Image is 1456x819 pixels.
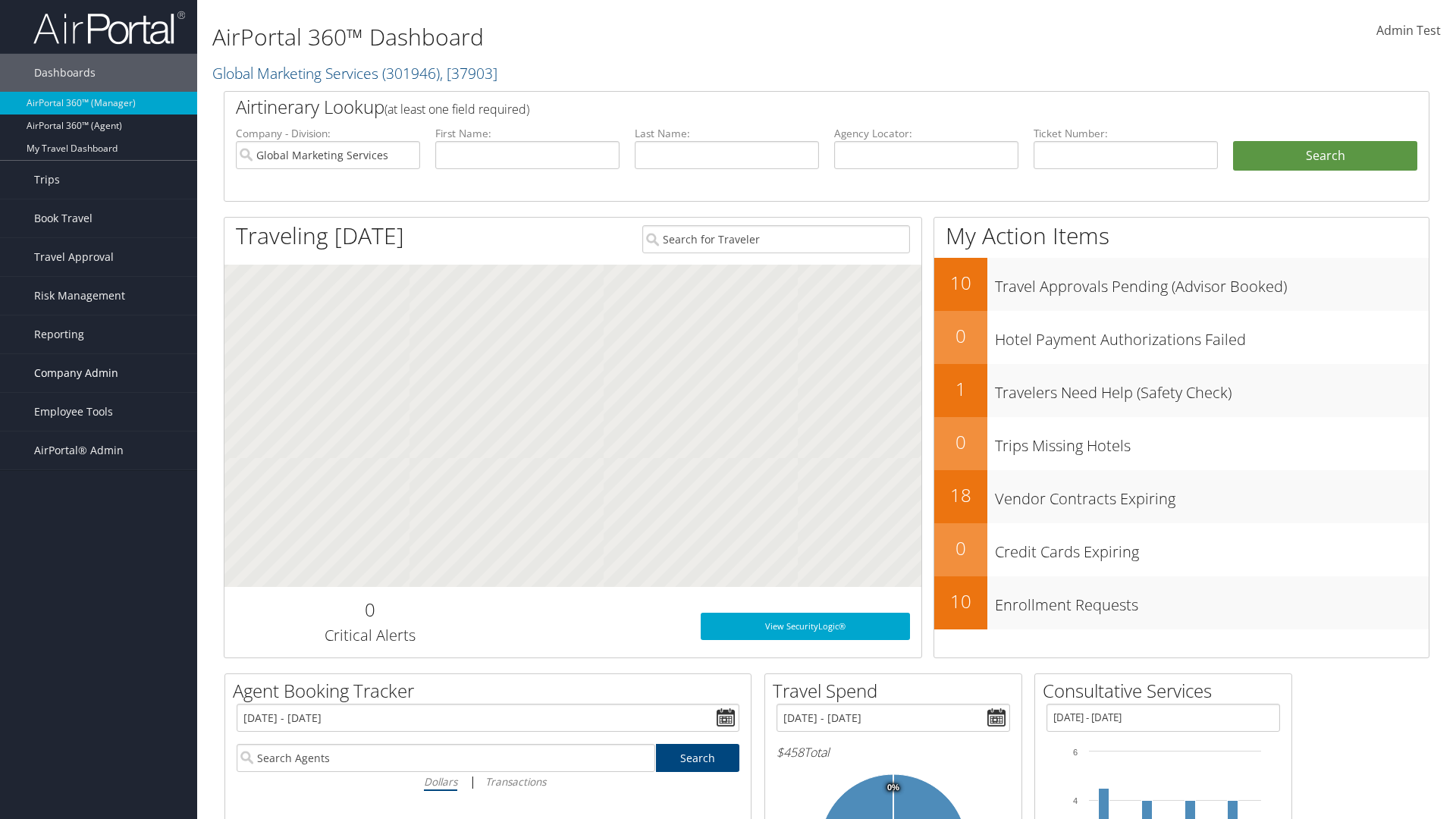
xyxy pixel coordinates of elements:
a: 18Vendor Contracts Expiring [934,470,1429,523]
h2: 0 [236,597,504,623]
a: 1Travelers Need Help (Safety Check) [934,364,1429,417]
h2: 10 [934,270,987,296]
span: Company Admin [34,354,118,392]
span: Admin Test [1376,22,1441,39]
h2: 1 [934,376,987,402]
h2: 0 [934,535,987,561]
a: 10Enrollment Requests [934,576,1429,629]
label: First Name: [435,126,620,141]
span: Trips [34,161,60,199]
h3: Hotel Payment Authorizations Failed [995,322,1429,350]
a: 0Trips Missing Hotels [934,417,1429,470]
a: 0Credit Cards Expiring [934,523,1429,576]
h2: Agent Booking Tracker [233,678,751,704]
h3: Trips Missing Hotels [995,428,1429,457]
span: , [ 37903 ] [440,63,497,83]
h1: Traveling [DATE] [236,220,404,252]
a: 10Travel Approvals Pending (Advisor Booked) [934,258,1429,311]
h2: 10 [934,588,987,614]
tspan: 6 [1073,748,1078,757]
h3: Critical Alerts [236,625,504,646]
a: View SecurityLogic® [701,613,910,640]
h2: 0 [934,429,987,455]
span: Travel Approval [34,238,114,276]
input: Search Agents [237,744,655,772]
tspan: 0% [887,783,899,792]
span: $458 [777,744,804,761]
span: ( 301946 ) [382,63,440,83]
h3: Travelers Need Help (Safety Check) [995,375,1429,403]
span: Dashboards [34,54,96,92]
label: Ticket Number: [1034,126,1218,141]
i: Transactions [485,774,546,789]
span: Book Travel [34,199,93,237]
a: Global Marketing Services [212,63,497,83]
a: Admin Test [1376,8,1441,55]
i: Dollars [424,774,457,789]
h3: Travel Approvals Pending (Advisor Booked) [995,268,1429,297]
h3: Enrollment Requests [995,587,1429,616]
tspan: 4 [1073,796,1078,805]
button: Search [1233,141,1417,171]
h2: Travel Spend [773,678,1021,704]
div: | [237,772,739,791]
h1: AirPortal 360™ Dashboard [212,21,1031,53]
span: Reporting [34,315,84,353]
a: Search [656,744,740,772]
h3: Credit Cards Expiring [995,534,1429,563]
a: 0Hotel Payment Authorizations Failed [934,311,1429,364]
span: (at least one field required) [384,101,529,118]
h2: 18 [934,482,987,508]
span: Employee Tools [34,393,113,431]
span: Risk Management [34,277,125,315]
span: AirPortal® Admin [34,431,124,469]
h6: Total [777,744,1010,761]
h2: Consultative Services [1043,678,1291,704]
label: Agency Locator: [834,126,1018,141]
label: Company - Division: [236,126,420,141]
input: Search for Traveler [642,225,910,253]
img: airportal-logo.png [33,10,185,45]
h1: My Action Items [934,220,1429,252]
h2: 0 [934,323,987,349]
label: Last Name: [635,126,819,141]
h2: Airtinerary Lookup [236,94,1317,120]
h3: Vendor Contracts Expiring [995,481,1429,510]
